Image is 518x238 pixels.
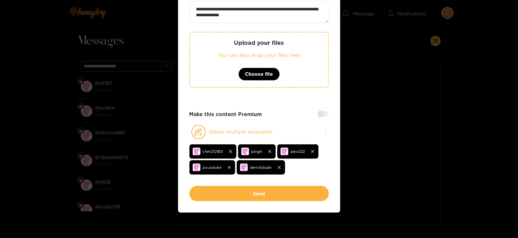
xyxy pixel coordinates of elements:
span: jsingh [251,148,262,155]
strong: Make this content Premium [189,111,262,118]
p: You can also drop your files here [203,51,315,59]
img: no-avatar.png [193,164,200,171]
span: chet212183 [203,148,223,155]
img: no-avatar.png [281,148,288,155]
span: alex222 [291,148,305,155]
img: no-avatar.png [193,148,200,155]
img: no-avatar.png [240,164,248,171]
button: Select multiple recipients [189,125,329,139]
span: pccpduke [203,164,222,171]
span: derickdude [250,164,272,171]
button: Send [189,186,329,201]
span: Choose file [245,70,273,78]
p: Upload your files [203,39,315,46]
button: Choose file [238,68,280,81]
img: no-avatar.png [241,148,249,155]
